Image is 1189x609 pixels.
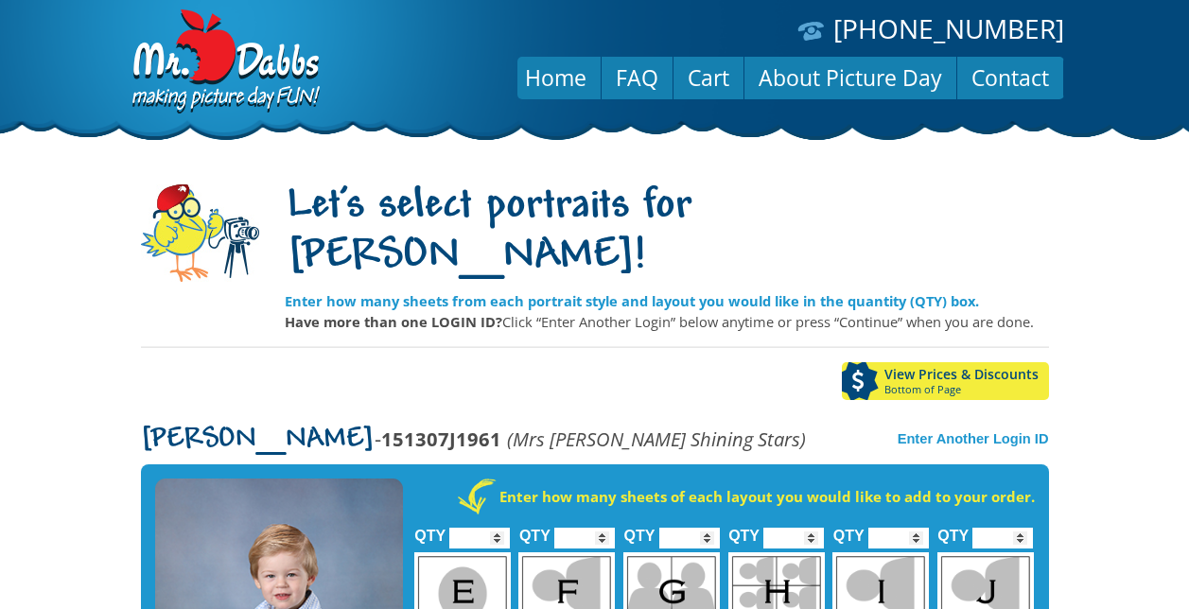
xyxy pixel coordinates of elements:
[833,10,1064,46] a: [PHONE_NUMBER]
[937,507,969,553] label: QTY
[511,55,601,100] a: Home
[602,55,673,100] a: FAQ
[141,425,375,455] span: [PERSON_NAME]
[673,55,743,100] a: Cart
[624,507,656,553] label: QTY
[499,487,1035,506] strong: Enter how many sheets of each layout you would like to add to your order.
[381,426,501,452] strong: 151307J1961
[744,55,956,100] a: About Picture Day
[285,311,1049,332] p: Click “Enter Another Login” below anytime or press “Continue” when you are done.
[126,9,323,115] img: Dabbs Company
[957,55,1063,100] a: Contact
[285,291,979,310] strong: Enter how many sheets from each portrait style and layout you would like in the quantity (QTY) box.
[519,507,551,553] label: QTY
[898,431,1049,446] a: Enter Another Login ID
[141,184,259,282] img: camera-mascot
[842,362,1049,400] a: View Prices & DiscountsBottom of Page
[884,384,1049,395] span: Bottom of Page
[285,183,1049,283] h1: Let's select portraits for [PERSON_NAME]!
[414,507,446,553] label: QTY
[285,312,502,331] strong: Have more than one LOGIN ID?
[141,428,806,450] p: -
[507,426,806,452] em: (Mrs [PERSON_NAME] Shining Stars)
[728,507,760,553] label: QTY
[833,507,865,553] label: QTY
